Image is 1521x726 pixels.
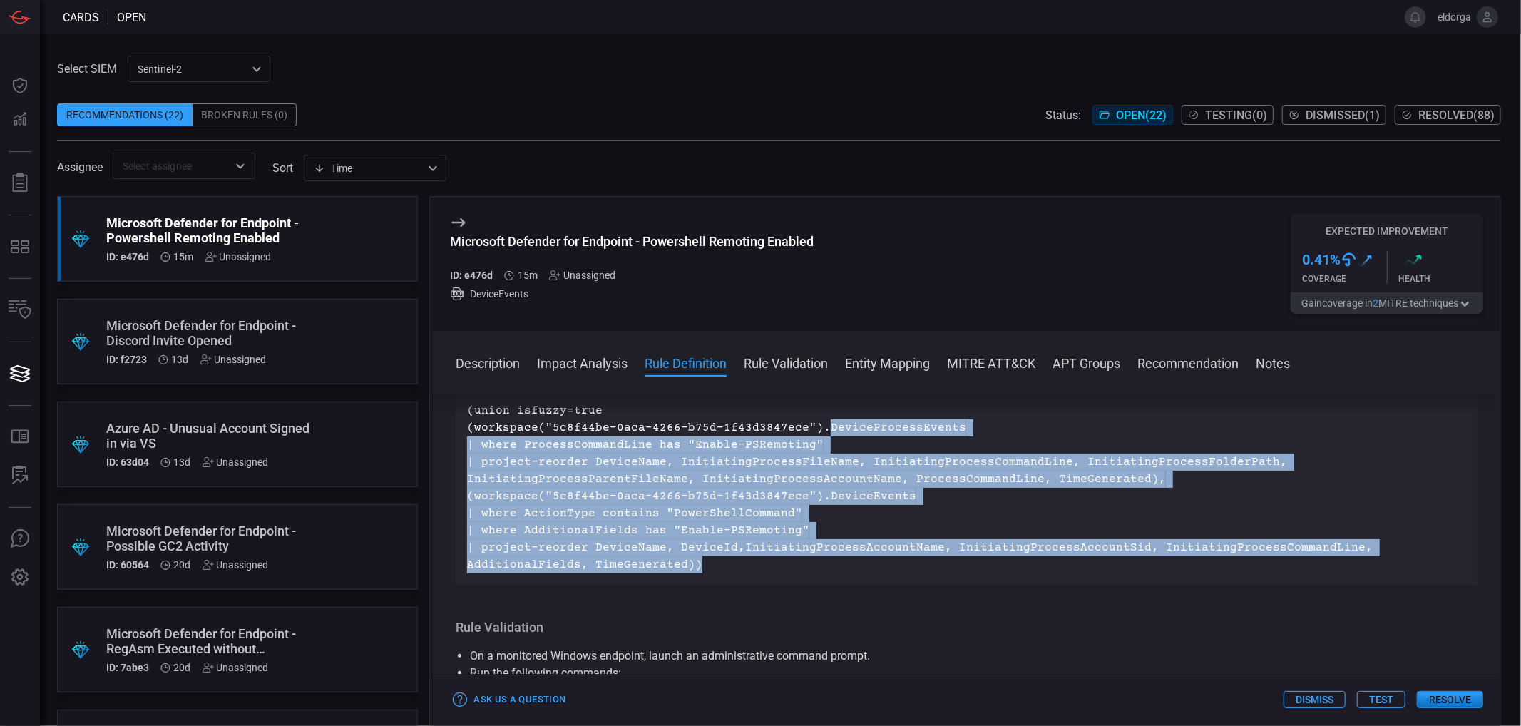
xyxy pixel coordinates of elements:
[174,251,194,262] span: Aug 24, 2025 11:13 AM
[57,62,117,76] label: Select SIEM
[106,523,314,553] div: Microsoft Defender for Endpoint - Possible GC2 Activity
[1302,274,1387,284] div: Coverage
[1137,354,1239,371] button: Recommendation
[3,166,37,200] button: Reports
[1357,691,1405,708] button: Test
[1053,354,1120,371] button: APT Groups
[138,62,247,76] p: sentinel-2
[3,357,37,391] button: Cards
[3,459,37,493] button: ALERT ANALYSIS
[106,626,314,656] div: Microsoft Defender for Endpoint - RegAsm Executed without Parameters
[470,648,1463,665] li: On a monitored Windows endpoint, launch an administrative command prompt.
[470,665,1463,682] li: Run the following commands:
[1092,105,1173,125] button: Open(22)
[1373,297,1378,309] span: 2
[314,161,424,175] div: Time
[456,354,520,371] button: Description
[537,354,628,371] button: Impact Analysis
[106,318,314,348] div: Microsoft Defender for Endpoint - Discord Invite Opened
[1282,105,1386,125] button: Dismissed(1)
[456,619,1478,636] h3: Rule Validation
[203,559,269,571] div: Unassigned
[744,354,828,371] button: Rule Validation
[106,662,149,673] h5: ID: 7abe3
[230,156,250,176] button: Open
[450,287,814,301] div: DeviceEvents
[1284,691,1346,708] button: Dismiss
[3,420,37,454] button: Rule Catalog
[1399,274,1484,284] div: Health
[845,354,930,371] button: Entity Mapping
[1045,108,1081,122] span: Status:
[3,293,37,327] button: Inventory
[106,456,149,468] h5: ID: 63d04
[1302,251,1341,268] h3: 0.41 %
[3,522,37,556] button: Ask Us A Question
[947,354,1035,371] button: MITRE ATT&CK
[1291,292,1483,314] button: Gaincoverage in2MITRE techniques
[450,270,493,281] h5: ID: e476d
[106,251,149,262] h5: ID: e476d
[272,161,293,175] label: sort
[174,456,191,468] span: Aug 11, 2025 3:44 PM
[1116,108,1167,122] span: Open ( 22 )
[57,103,193,126] div: Recommendations (22)
[106,559,149,571] h5: ID: 60564
[63,11,99,24] span: Cards
[174,559,191,571] span: Aug 04, 2025 1:49 PM
[3,230,37,264] button: MITRE - Detection Posture
[549,270,615,281] div: Unassigned
[1418,108,1495,122] span: Resolved ( 88 )
[1182,105,1274,125] button: Testing(0)
[1417,691,1483,708] button: Resolve
[174,662,191,673] span: Aug 04, 2025 1:49 PM
[117,157,227,175] input: Select assignee
[3,561,37,595] button: Preferences
[518,270,538,281] span: Aug 24, 2025 11:13 AM
[1395,105,1501,125] button: Resolved(88)
[106,421,314,451] div: Azure AD - Unusual Account Signed in via VS
[193,103,297,126] div: Broken Rules (0)
[1291,225,1483,237] h5: Expected Improvement
[203,456,269,468] div: Unassigned
[172,354,189,365] span: Aug 11, 2025 3:44 PM
[645,354,727,371] button: Rule Definition
[1306,108,1380,122] span: Dismissed ( 1 )
[467,402,1466,573] p: (union isfuzzy=true (workspace("5c8f44be-0aca-4266-b75d-1f43d3847ece").DeviceProcessEvents | wher...
[205,251,272,262] div: Unassigned
[1205,108,1267,122] span: Testing ( 0 )
[106,215,314,245] div: Microsoft Defender for Endpoint - Powershell Remoting Enabled
[450,234,814,249] div: Microsoft Defender for Endpoint - Powershell Remoting Enabled
[203,662,269,673] div: Unassigned
[1432,11,1471,23] span: eldorga
[106,354,147,365] h5: ID: f2723
[117,11,146,24] span: open
[450,689,569,711] button: Ask Us a Question
[200,354,267,365] div: Unassigned
[57,160,103,174] span: Assignee
[3,68,37,103] button: Dashboard
[3,103,37,137] button: Detections
[1256,354,1290,371] button: Notes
